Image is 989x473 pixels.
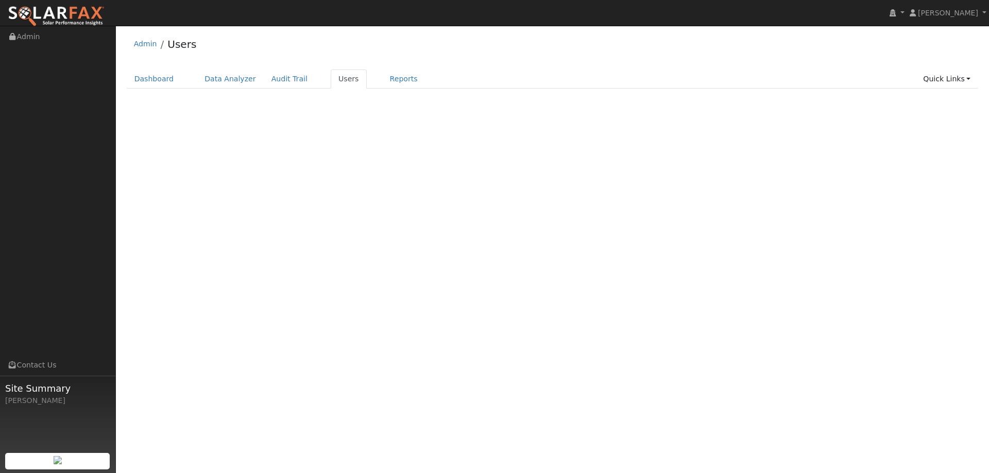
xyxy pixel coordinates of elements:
span: [PERSON_NAME] [918,9,978,17]
a: Admin [134,40,157,48]
a: Data Analyzer [197,69,264,89]
img: retrieve [54,456,62,464]
a: Dashboard [127,69,182,89]
a: Users [331,69,367,89]
a: Quick Links [915,69,978,89]
a: Reports [382,69,425,89]
img: SolarFax [8,6,105,27]
a: Users [167,38,196,50]
div: [PERSON_NAME] [5,395,110,406]
a: Audit Trail [264,69,315,89]
span: Site Summary [5,381,110,395]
